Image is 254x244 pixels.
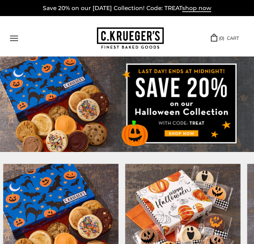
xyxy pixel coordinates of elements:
[211,34,239,42] a: (0) CART
[10,35,18,41] button: Open navigation
[97,27,164,49] img: C.KRUEGER'S
[43,5,211,12] a: Save 20% on our [DATE] Collection! Code: TREATshop now
[182,5,211,12] span: shop now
